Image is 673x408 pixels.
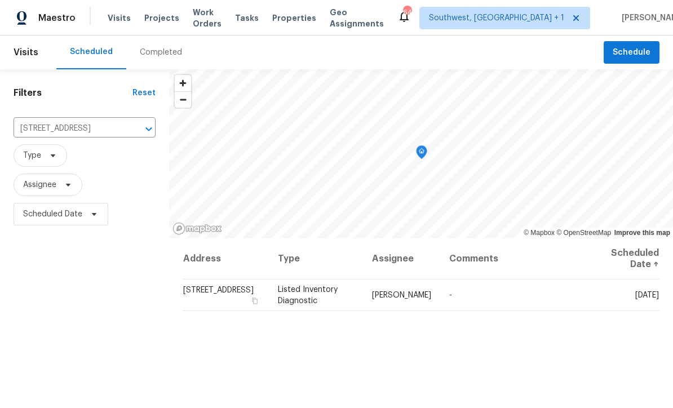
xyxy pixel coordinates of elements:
[23,209,82,220] span: Scheduled Date
[14,87,132,99] h1: Filters
[175,75,191,91] button: Zoom in
[604,41,659,64] button: Schedule
[524,229,555,237] a: Mapbox
[403,7,411,18] div: 64
[269,238,364,280] th: Type
[613,46,650,60] span: Schedule
[440,238,583,280] th: Comments
[372,291,431,299] span: [PERSON_NAME]
[23,179,56,190] span: Assignee
[330,7,384,29] span: Geo Assignments
[193,7,222,29] span: Work Orders
[272,12,316,24] span: Properties
[416,145,427,163] div: Map marker
[14,120,124,138] input: Search for an address...
[172,222,222,235] a: Mapbox homepage
[108,12,131,24] span: Visits
[70,46,113,57] div: Scheduled
[556,229,611,237] a: OpenStreetMap
[175,91,191,108] button: Zoom out
[140,47,182,58] div: Completed
[183,238,269,280] th: Address
[183,286,254,294] span: [STREET_ADDRESS]
[175,92,191,108] span: Zoom out
[429,12,564,24] span: Southwest, [GEOGRAPHIC_DATA] + 1
[449,291,452,299] span: -
[250,296,260,306] button: Copy Address
[278,286,338,305] span: Listed Inventory Diagnostic
[614,229,670,237] a: Improve this map
[235,14,259,22] span: Tasks
[132,87,156,99] div: Reset
[635,291,659,299] span: [DATE]
[144,12,179,24] span: Projects
[141,121,157,137] button: Open
[14,40,38,65] span: Visits
[363,238,440,280] th: Assignee
[38,12,76,24] span: Maestro
[23,150,41,161] span: Type
[583,238,659,280] th: Scheduled Date ↑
